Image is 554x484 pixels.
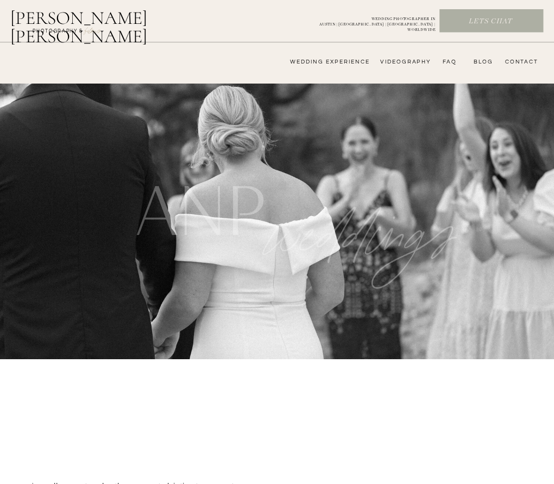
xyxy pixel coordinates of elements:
a: photography & [28,28,88,39]
a: bLog [470,59,493,66]
a: FILMs [75,25,110,36]
a: FAQ [438,59,457,66]
a: videography [377,59,431,66]
a: wedding experience [277,59,370,66]
a: Lets chat [440,17,542,27]
a: CONTACT [502,59,538,66]
p: WEDDINGS [251,159,481,227]
h1: anp [136,174,261,240]
a: WEDDING PHOTOGRAPHER INAUSTIN | [GEOGRAPHIC_DATA] | [GEOGRAPHIC_DATA] | WORLDWIDE [304,16,435,27]
a: [PERSON_NAME] [PERSON_NAME] [10,9,196,31]
p: WEDDING PHOTOGRAPHER IN AUSTIN | [GEOGRAPHIC_DATA] | [GEOGRAPHIC_DATA] | WORLDWIDE [304,16,435,27]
